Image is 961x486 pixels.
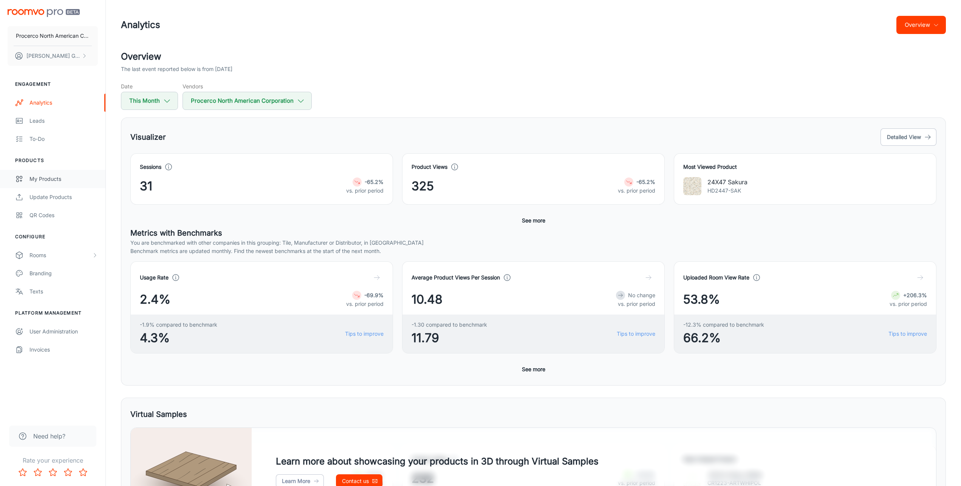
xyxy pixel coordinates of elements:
div: QR Codes [29,211,98,219]
span: 53.8% [683,290,720,309]
button: Overview [896,16,946,34]
div: Leads [29,117,98,125]
h5: Metrics with Benchmarks [130,227,936,239]
span: -1.9% compared to benchmark [140,321,217,329]
span: 66.2% [683,329,764,347]
h4: Sessions [140,163,161,171]
button: Rate 3 star [45,465,60,480]
span: 10.48 [412,290,443,309]
h4: Uploaded Room View Rate [683,273,749,282]
p: vs. prior period [346,187,384,195]
p: vs. prior period [616,300,655,308]
a: Tips to improve [345,330,384,338]
button: Rate 5 star [76,465,91,480]
a: Tips to improve [617,330,655,338]
div: My Products [29,175,98,183]
button: See more [519,363,548,376]
span: 11.79 [412,329,487,347]
span: 4.3% [140,329,217,347]
p: Procerco North American Corporation [16,32,90,40]
span: No change [628,292,655,298]
div: Update Products [29,193,98,201]
h4: Learn more about showcasing your products in 3D through Virtual Samples [276,455,599,468]
a: Tips to improve [888,330,927,338]
h2: Overview [121,50,946,63]
h1: Analytics [121,18,160,32]
button: Rate 2 star [30,465,45,480]
p: vs. prior period [890,300,927,308]
div: Texts [29,287,98,296]
h5: Vendors [183,82,312,90]
span: -12.3% compared to benchmark [683,321,764,329]
p: HD2447-SAK [707,187,747,195]
button: This Month [121,92,178,110]
span: Need help? [33,432,65,441]
button: Procerco North American Corporation [8,26,98,46]
p: The last event reported below is from [DATE] [121,65,232,73]
span: -1.30 compared to benchmark [412,321,487,329]
div: Branding [29,269,98,278]
strong: +206.3% [903,292,927,298]
div: Invoices [29,346,98,354]
strong: -69.9% [364,292,384,298]
h5: Visualizer [130,131,166,143]
h5: Virtual Samples [130,409,187,420]
strong: -65.2% [636,179,655,185]
p: Benchmark metrics are updated monthly. Find the newest benchmarks at the start of the next month. [130,247,936,255]
p: vs. prior period [346,300,384,308]
button: Procerco North American Corporation [183,92,312,110]
h4: Average Product Views Per Session [412,273,500,282]
h4: Most Viewed Product [683,163,927,171]
p: vs. prior period [618,187,655,195]
button: Rate 4 star [60,465,76,480]
img: 24X47 Sakura [683,177,701,195]
button: [PERSON_NAME] Gloce [8,46,98,66]
p: 24X47 Sakura [707,177,747,187]
p: You are benchmarked with other companies in this grouping: Tile, Manufacturer or Distributor, in ... [130,239,936,247]
p: Rate your experience [6,456,99,465]
h4: Product Views [412,163,447,171]
button: Rate 1 star [15,465,30,480]
h5: Date [121,82,178,90]
strong: -65.2% [365,179,384,185]
h4: Usage Rate [140,273,169,282]
img: Roomvo PRO Beta [8,9,80,17]
div: Analytics [29,99,98,107]
div: To-do [29,135,98,143]
span: 2.4% [140,290,170,309]
button: See more [519,214,548,227]
div: User Administration [29,327,98,336]
p: [PERSON_NAME] Gloce [26,52,80,60]
button: Detailed View [881,128,936,146]
div: Rooms [29,251,92,259]
span: 31 [140,177,152,195]
span: 325 [412,177,434,195]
